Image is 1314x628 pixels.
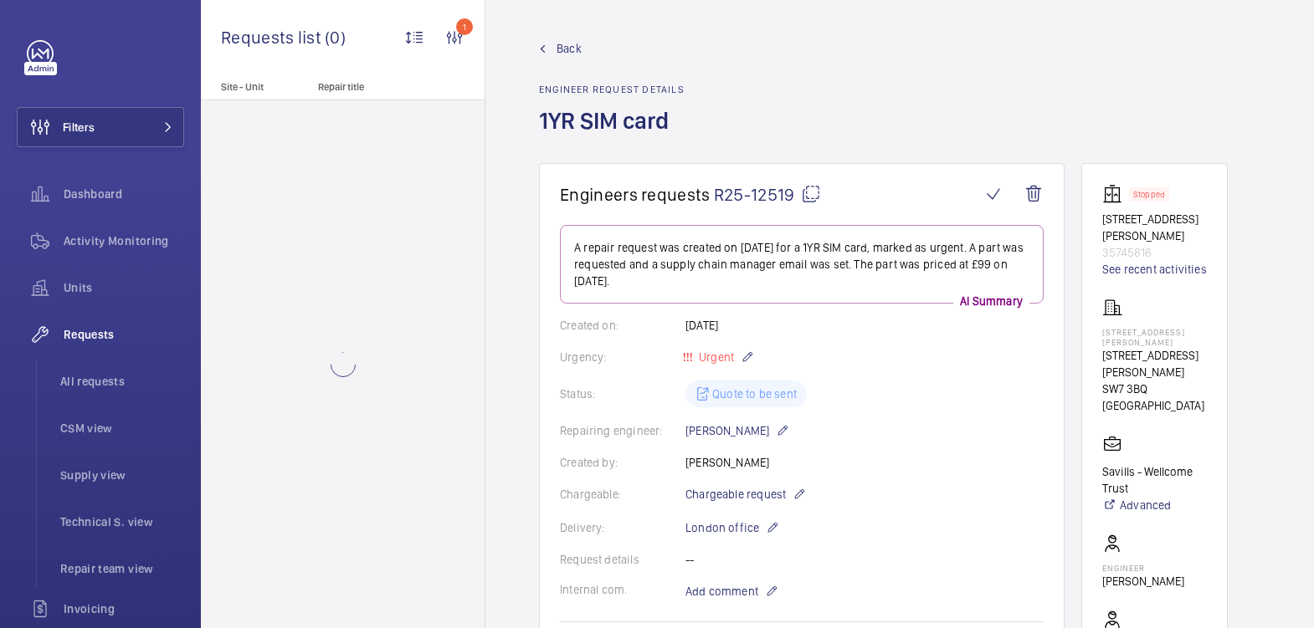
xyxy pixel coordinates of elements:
p: Site - Unit [201,81,311,93]
img: elevator.svg [1102,184,1129,204]
a: Advanced [1102,497,1207,513]
span: Supply view [60,467,184,483]
p: 35745816 [1102,244,1207,261]
p: [PERSON_NAME] [1102,573,1184,590]
span: Chargeable request [685,486,786,503]
p: Engineer [1102,563,1184,573]
p: [STREET_ADDRESS][PERSON_NAME] [1102,347,1207,380]
p: A repair request was created on [DATE] for a 1YR SIM card, marked as urgent. A part was requested... [574,239,1029,289]
p: London office [685,518,779,538]
span: Requests list [221,27,325,48]
span: Back [557,40,582,57]
p: Stopped [1133,191,1165,197]
button: Filters [17,107,184,147]
p: SW7 3BQ [GEOGRAPHIC_DATA] [1102,380,1207,414]
span: Dashboard [64,186,184,202]
span: CSM view [60,420,184,437]
span: All requests [60,373,184,390]
span: Requests [64,326,184,343]
p: [STREET_ADDRESS][PERSON_NAME] [1102,211,1207,244]
p: [STREET_ADDRESS][PERSON_NAME] [1102,327,1207,347]
p: AI Summary [953,293,1029,309]
span: Engineers requests [560,184,711,205]
span: Invoicing [64,600,184,617]
p: [PERSON_NAME] [685,421,789,441]
a: See recent activities [1102,261,1207,278]
span: Repair team view [60,560,184,577]
span: R25-12519 [714,184,821,205]
span: Activity Monitoring [64,232,184,249]
span: Technical S. view [60,513,184,530]
span: Add comment [685,583,758,600]
span: Filters [63,119,95,135]
p: Savills - Wellcome Trust [1102,463,1207,497]
span: Units [64,279,184,296]
h1: 1YR SIM card [539,105,685,163]
p: Repair title [318,81,429,93]
span: Urgent [695,350,734,364]
h2: Engineer request details [539,84,685,95]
